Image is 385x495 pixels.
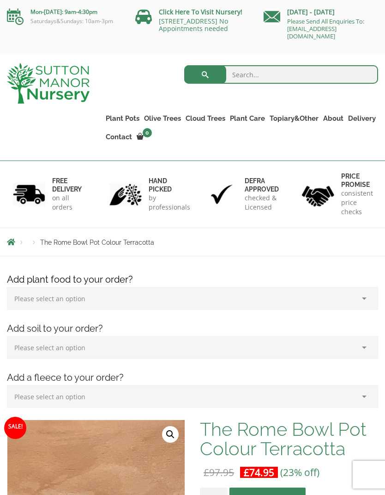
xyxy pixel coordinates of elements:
nav: Breadcrumbs [7,238,378,246]
img: 1.jpg [13,183,45,206]
input: Search... [184,65,379,84]
a: Please Send All Enquiries To: [EMAIL_ADDRESS][DOMAIN_NAME] [287,17,364,40]
a: Plant Care [228,112,267,125]
h6: Defra approved [245,177,279,193]
h6: Price promise [341,172,373,189]
p: consistent price checks [341,189,373,217]
a: View full-screen image gallery [162,426,179,443]
bdi: 74.95 [244,466,274,479]
a: Olive Trees [142,112,183,125]
h6: hand picked [149,177,190,193]
p: Saturdays&Sundays: 10am-3pm [7,18,121,25]
a: Delivery [346,112,378,125]
a: Cloud Trees [183,112,228,125]
span: 0 [143,128,152,137]
a: Plant Pots [103,112,142,125]
p: [DATE] - [DATE] [264,6,378,18]
p: on all orders [52,193,84,212]
img: 2.jpg [109,183,142,206]
a: Contact [103,130,134,143]
span: Sale! [4,417,26,439]
a: About [321,112,346,125]
a: [STREET_ADDRESS] No Appointments needed [159,17,228,33]
bdi: 97.95 [204,466,234,479]
span: £ [244,466,249,479]
span: (23% off) [280,466,319,479]
span: The Rome Bowl Pot Colour Terracotta [40,239,154,246]
h6: FREE DELIVERY [52,177,84,193]
a: Topiary&Other [267,112,321,125]
p: Mon-[DATE]: 9am-4:30pm [7,6,121,18]
p: by professionals [149,193,190,212]
img: 4.jpg [302,180,334,208]
h1: The Rome Bowl Pot Colour Terracotta [200,420,378,458]
img: 3.jpg [205,183,238,206]
a: Click Here To Visit Nursery! [159,7,242,16]
p: checked & Licensed [245,193,279,212]
a: 0 [134,130,155,143]
span: £ [204,466,209,479]
img: logo [7,63,90,104]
